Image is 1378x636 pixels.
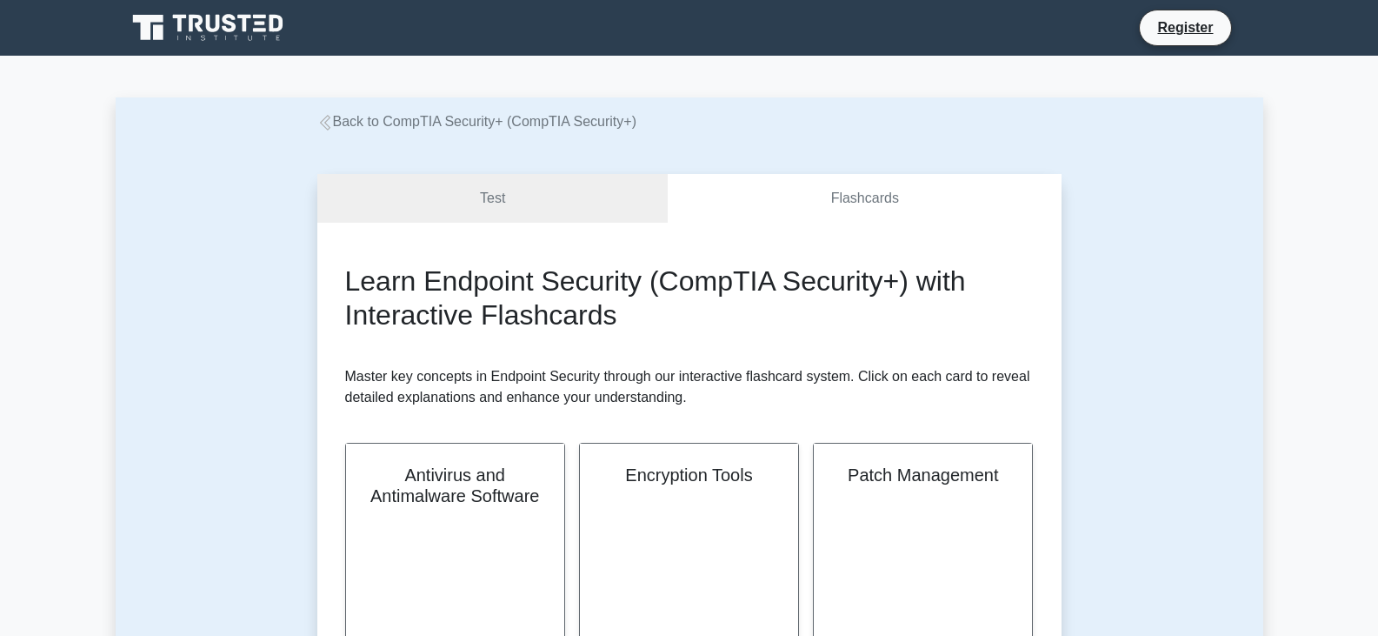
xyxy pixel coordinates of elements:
h2: Antivirus and Antimalware Software [367,465,543,506]
a: Register [1147,17,1223,38]
h2: Patch Management [835,465,1011,485]
a: Test [317,174,669,224]
p: Master key concepts in Endpoint Security through our interactive flashcard system. Click on each ... [345,366,1034,408]
a: Back to CompTIA Security+ (CompTIA Security+) [317,114,636,129]
h2: Learn Endpoint Security (CompTIA Security+) with Interactive Flashcards [345,264,1034,331]
a: Flashcards [668,174,1061,224]
h2: Encryption Tools [601,465,777,485]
